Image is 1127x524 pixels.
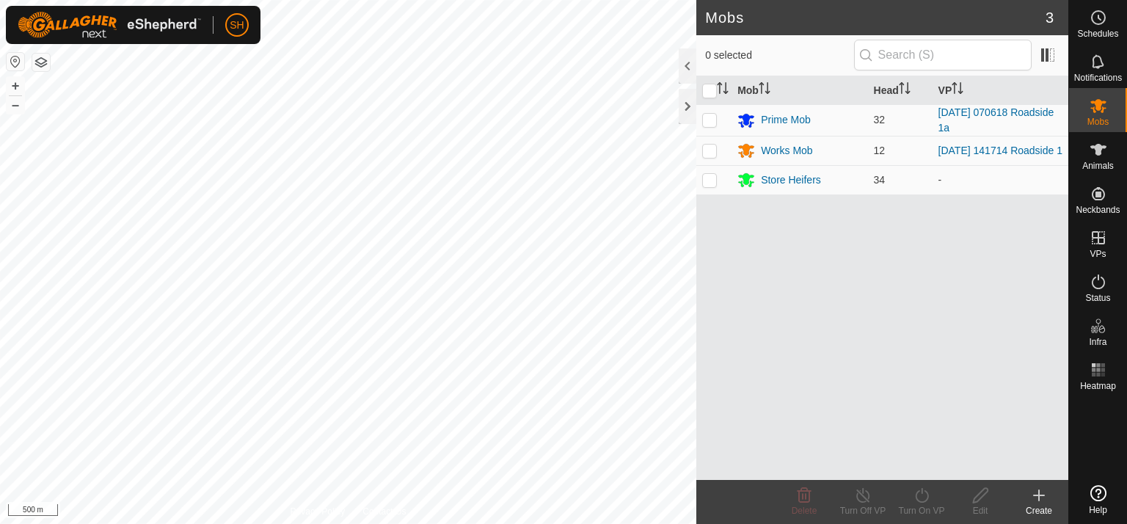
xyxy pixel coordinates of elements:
[1087,117,1109,126] span: Mobs
[705,48,853,63] span: 0 selected
[1010,504,1068,517] div: Create
[761,112,811,128] div: Prime Mob
[1074,73,1122,82] span: Notifications
[759,84,770,96] p-sorticon: Activate to sort
[1077,29,1118,38] span: Schedules
[892,504,951,517] div: Turn On VP
[7,53,24,70] button: Reset Map
[705,9,1046,26] h2: Mobs
[32,54,50,71] button: Map Layers
[874,145,886,156] span: 12
[7,96,24,114] button: –
[1076,205,1120,214] span: Neckbands
[717,84,729,96] p-sorticon: Activate to sort
[1080,382,1116,390] span: Heatmap
[1090,250,1106,258] span: VPs
[1046,7,1054,29] span: 3
[792,506,817,516] span: Delete
[1089,338,1106,346] span: Infra
[951,504,1010,517] div: Edit
[761,143,813,159] div: Works Mob
[230,18,244,33] span: SH
[933,165,1068,194] td: -
[938,145,1062,156] a: [DATE] 141714 Roadside 1
[933,76,1068,105] th: VP
[1082,161,1114,170] span: Animals
[7,77,24,95] button: +
[834,504,892,517] div: Turn Off VP
[899,84,911,96] p-sorticon: Activate to sort
[1089,506,1107,514] span: Help
[761,172,821,188] div: Store Heifers
[362,505,406,518] a: Contact Us
[938,106,1054,134] a: [DATE] 070618 Roadside 1a
[291,505,346,518] a: Privacy Policy
[874,114,886,125] span: 32
[874,174,886,186] span: 34
[1069,479,1127,520] a: Help
[854,40,1032,70] input: Search (S)
[868,76,933,105] th: Head
[18,12,201,38] img: Gallagher Logo
[952,84,963,96] p-sorticon: Activate to sort
[1085,294,1110,302] span: Status
[732,76,867,105] th: Mob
